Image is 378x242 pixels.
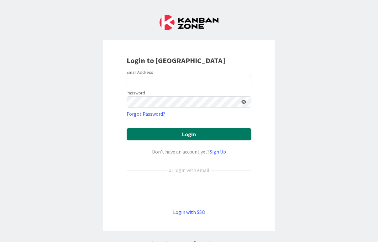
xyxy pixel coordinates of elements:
a: Forgot Password? [127,110,165,118]
label: Password [127,90,145,96]
iframe: Sign in with Google Button [123,184,255,198]
a: Sign Up [210,149,226,155]
label: Email Address [127,69,153,75]
button: Login [127,128,251,140]
div: Don’t have an account yet? [127,148,251,155]
div: or login with email [167,166,211,174]
img: Kanban Zone [160,15,218,30]
a: Login with SSO [173,209,205,215]
b: Login to [GEOGRAPHIC_DATA] [127,56,225,65]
